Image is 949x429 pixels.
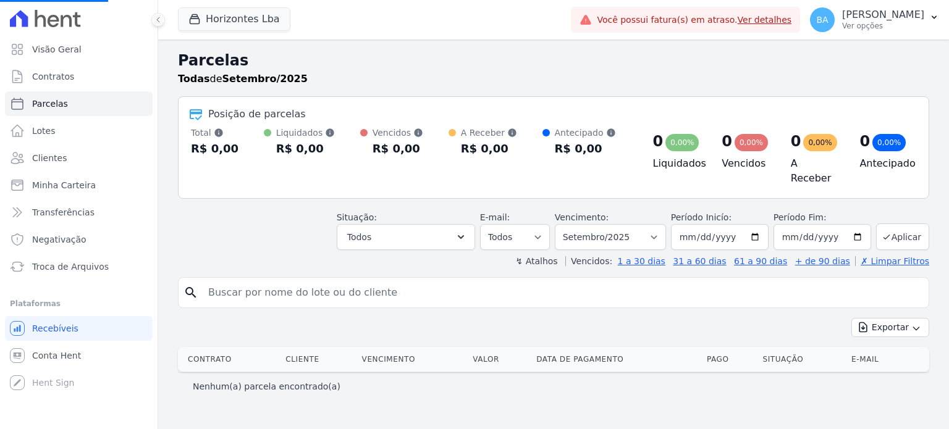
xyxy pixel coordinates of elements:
span: BA [817,15,829,24]
label: E-mail: [480,212,510,222]
a: Recebíveis [5,316,153,341]
div: R$ 0,00 [191,139,238,159]
span: Todos [347,230,371,244]
th: Situação [757,347,846,372]
label: Período Inicío: [671,212,732,222]
div: R$ 0,00 [276,139,335,159]
th: Cliente [280,347,356,372]
button: Todos [337,224,475,250]
th: Valor [468,347,531,372]
div: 0 [722,131,732,151]
h2: Parcelas [178,49,929,72]
label: Período Fim: [774,211,871,224]
p: Ver opções [842,21,924,31]
div: 0 [859,131,870,151]
label: Vencimento: [555,212,609,222]
th: Vencimento [357,347,468,372]
div: Plataformas [10,296,148,311]
a: ✗ Limpar Filtros [855,256,929,266]
span: Contratos [32,70,74,83]
span: Negativação [32,233,86,246]
p: de [178,72,308,86]
a: 31 a 60 dias [673,256,726,266]
div: Liquidados [276,127,335,139]
label: Vencidos: [565,256,612,266]
div: 0 [653,131,664,151]
a: Clientes [5,146,153,170]
span: Clientes [32,152,67,164]
div: A Receber [461,127,517,139]
th: Contrato [178,347,280,372]
span: Minha Carteira [32,179,96,191]
a: + de 90 dias [795,256,850,266]
button: Aplicar [876,223,929,250]
th: Pago [702,347,758,372]
input: Buscar por nome do lote ou do cliente [201,280,924,305]
div: Vencidos [373,127,423,139]
div: R$ 0,00 [373,139,423,159]
button: BA [PERSON_NAME] Ver opções [800,2,949,37]
strong: Todas [178,73,210,85]
a: Contratos [5,64,153,89]
div: Posição de parcelas [208,107,306,122]
span: Conta Hent [32,349,81,362]
a: Conta Hent [5,343,153,368]
div: 0,00% [872,134,906,151]
span: Troca de Arquivos [32,260,109,273]
span: Você possui fatura(s) em atraso. [597,14,791,27]
th: Data de Pagamento [531,347,702,372]
div: Antecipado [555,127,616,139]
div: R$ 0,00 [555,139,616,159]
div: 0,00% [735,134,768,151]
span: Transferências [32,206,95,219]
h4: A Receber [791,156,840,186]
a: Negativação [5,227,153,252]
div: 0,00% [803,134,837,151]
a: Lotes [5,119,153,143]
button: Horizontes Lba [178,7,290,31]
label: Situação: [337,212,377,222]
button: Exportar [851,318,929,337]
a: Ver detalhes [738,15,792,25]
h4: Antecipado [859,156,909,171]
a: Troca de Arquivos [5,254,153,279]
h4: Vencidos [722,156,771,171]
span: Recebíveis [32,322,78,335]
h4: Liquidados [653,156,702,171]
i: search [183,285,198,300]
span: Visão Geral [32,43,82,56]
a: Parcelas [5,91,153,116]
span: Lotes [32,125,56,137]
div: R$ 0,00 [461,139,517,159]
label: ↯ Atalhos [515,256,557,266]
span: Parcelas [32,98,68,110]
a: Transferências [5,200,153,225]
div: 0 [791,131,801,151]
a: 1 a 30 dias [618,256,665,266]
strong: Setembro/2025 [222,73,308,85]
a: Visão Geral [5,37,153,62]
a: Minha Carteira [5,173,153,198]
div: Total [191,127,238,139]
div: 0,00% [665,134,699,151]
th: E-mail [846,347,912,372]
p: Nenhum(a) parcela encontrado(a) [193,380,340,393]
a: 61 a 90 dias [734,256,787,266]
p: [PERSON_NAME] [842,9,924,21]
